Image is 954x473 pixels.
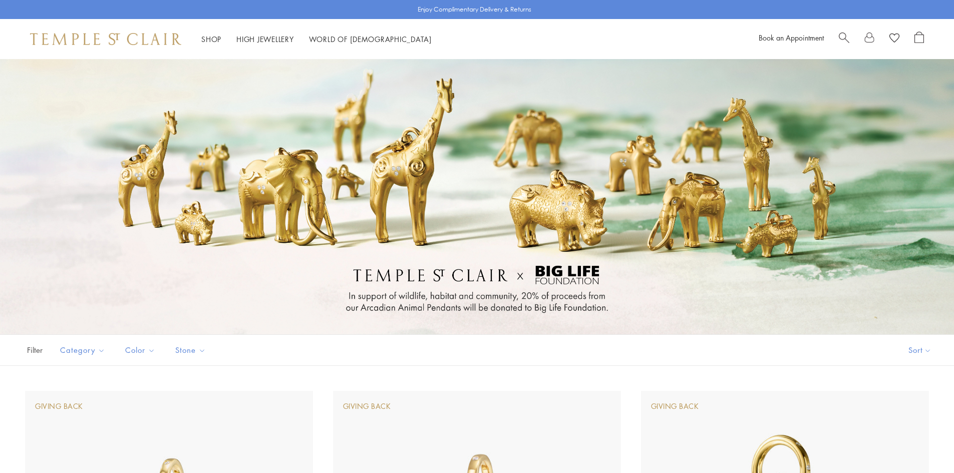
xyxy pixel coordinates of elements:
iframe: Gorgias live chat messenger [904,426,944,463]
span: Category [55,344,113,356]
button: Category [53,339,113,361]
button: Stone [168,339,213,361]
a: ShopShop [201,34,221,44]
a: Book an Appointment [759,33,824,43]
a: View Wishlist [889,32,899,47]
a: Open Shopping Bag [914,32,924,47]
button: Show sort by [886,335,954,365]
button: Color [118,339,163,361]
a: Search [839,32,849,47]
div: Giving Back [343,401,391,412]
p: Enjoy Complimentary Delivery & Returns [418,5,531,15]
nav: Main navigation [201,33,432,46]
span: Stone [170,344,213,356]
div: Giving Back [651,401,699,412]
a: High JewelleryHigh Jewellery [236,34,294,44]
div: Giving Back [35,401,83,412]
span: Color [120,344,163,356]
a: World of [DEMOGRAPHIC_DATA]World of [DEMOGRAPHIC_DATA] [309,34,432,44]
img: Temple St. Clair [30,33,181,45]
